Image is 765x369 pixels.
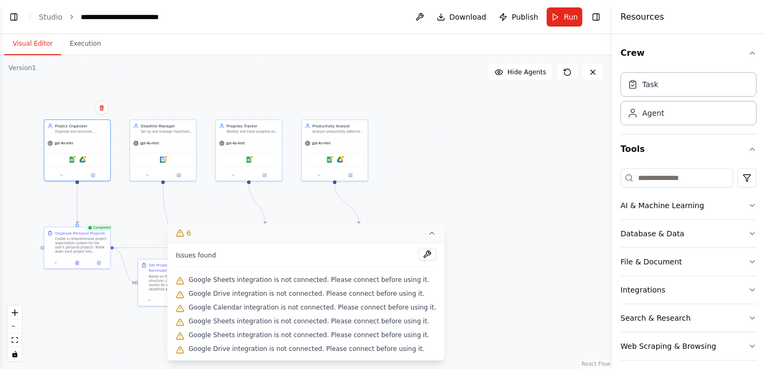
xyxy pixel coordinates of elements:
[620,332,756,360] button: Web Scraping & Browsing
[642,79,658,90] div: Task
[90,260,108,266] button: Open in side panel
[620,192,756,219] button: AI & Machine Learning
[227,123,279,128] div: Progress Tracker
[141,130,193,134] div: Set up and manage important deadlines and reminders by creating calendar events, tracking upcomin...
[620,164,756,369] div: Tools
[39,13,63,21] a: Studio
[149,274,201,291] div: Based on the organized project structure, create calendar events for all important deadlines and ...
[488,64,552,81] button: Hide Agents
[160,297,183,304] button: View output
[54,141,73,145] span: gpt-4o-mini
[620,11,664,23] h4: Resources
[245,157,252,163] img: Google Sheets
[44,119,110,181] div: Project OrganizerOrganize and structure personal projects by creating comprehensive project plans...
[620,341,716,351] div: Web Scraping & Browsing
[95,101,108,115] button: Delete node
[44,227,110,269] div: CompletedOrganize Personal ProjectsCreate a comprehensive project organization system for the use...
[312,141,330,145] span: gpt-4o-mini
[226,141,245,145] span: gpt-4o-mini
[507,68,546,76] span: Hide Agents
[8,306,22,320] button: zoom in
[620,68,756,134] div: Crew
[8,320,22,333] button: zoom out
[620,285,665,295] div: Integrations
[642,108,664,118] div: Agent
[78,172,108,178] button: Open in side panel
[189,331,429,339] span: Google Sheets integration is not connected. Please connect before using it.
[8,333,22,347] button: fit view
[39,12,188,22] nav: breadcrumb
[55,130,107,134] div: Organize and structure personal projects by creating comprehensive project plans, breaking down c...
[620,220,756,247] button: Database & Data
[160,184,174,256] g: Edge from 60992798-cb44-4ede-a4c0-9127113dbbad to b8644d8b-d0b0-4d28-849d-d99306f4ba9f
[69,157,75,163] img: Google Sheets
[620,228,684,239] div: Database & Data
[114,245,134,286] g: Edge from 7156b63b-fee3-4987-a2d8-b6c5224fb83f to b8644d8b-d0b0-4d28-849d-d99306f4ba9f
[189,276,429,284] span: Google Sheets integration is not connected. Please connect before using it.
[246,184,267,224] g: Edge from 64b21e1d-3bd2-4325-83e2-06db18b2d0c4 to b3479446-bfbf-4d9e-90a0-c2bb4810c6a5
[620,248,756,276] button: File & Document
[547,7,582,27] button: Run
[215,119,282,181] div: Progress TrackerMonitor and track progress on personal goals by updating project status, recordin...
[8,64,36,72] div: Version 1
[335,172,365,178] button: Open in side panel
[227,130,279,134] div: Monitor and track progress on personal goals by updating project status, recording milestones ach...
[620,256,682,267] div: File & Document
[130,119,197,181] div: Deadline ManagerSet up and manage important deadlines and reminders by creating calendar events, ...
[86,225,113,231] div: Completed
[167,224,445,243] button: 6
[312,130,364,134] div: Analyze productivity patterns and provide actionable insights by reviewing project data, identify...
[160,157,166,163] img: Google Calendar
[589,10,603,24] button: Hide right sidebar
[189,317,429,325] span: Google Sheets integration is not connected. Please connect before using it.
[432,7,491,27] button: Download
[8,347,22,361] button: toggle interactivity
[312,123,364,128] div: Productivity Analyst
[620,304,756,332] button: Search & Research
[337,157,343,163] img: Google Drive
[138,259,205,306] div: CompletedSet Project Deadlines and RemindersBased on the organized project structure, create cale...
[79,157,86,163] img: Google Drive
[140,141,159,145] span: gpt-4o-mini
[149,263,201,273] div: Set Project Deadlines and Reminders
[620,38,756,68] button: Crew
[6,10,21,24] button: Show left sidebar
[164,172,194,178] button: Open in side panel
[55,230,105,236] div: Organize Personal Projects
[141,123,193,128] div: Deadline Manager
[8,306,22,361] div: React Flow controls
[55,123,107,128] div: Project Organizer
[4,33,61,55] button: Visual Editor
[564,12,578,22] span: Run
[620,276,756,304] button: Integrations
[620,313,691,323] div: Search & Research
[326,157,333,163] img: Google Sheets
[74,184,80,224] g: Edge from 3e079748-3d5b-499e-bdfb-d06a5b57ab22 to 7156b63b-fee3-4987-a2d8-b6c5224fb83f
[189,345,424,353] span: Google Drive integration is not connected. Please connect before using it.
[55,237,107,254] div: Create a comprehensive project organization system for the user's personal projects. Break down e...
[449,12,487,22] span: Download
[189,303,436,312] span: Google Calendar integration is not connected. Please connect before using it.
[512,12,538,22] span: Publish
[332,184,362,224] g: Edge from 2b27470a-7802-4750-b2bf-d02b2773dc39 to 747da745-8088-4380-bee6-5b9a325f7ca8
[249,172,279,178] button: Open in side panel
[189,289,424,298] span: Google Drive integration is not connected. Please connect before using it.
[301,119,368,181] div: Productivity AnalystAnalyze productivity patterns and provide actionable insights by reviewing pr...
[620,200,704,211] div: AI & Machine Learning
[582,361,610,367] a: React Flow attribution
[620,134,756,164] button: Tools
[495,7,542,27] button: Publish
[61,33,109,55] button: Execution
[66,260,89,266] button: View output
[176,251,216,260] span: Issues found
[186,228,191,238] span: 6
